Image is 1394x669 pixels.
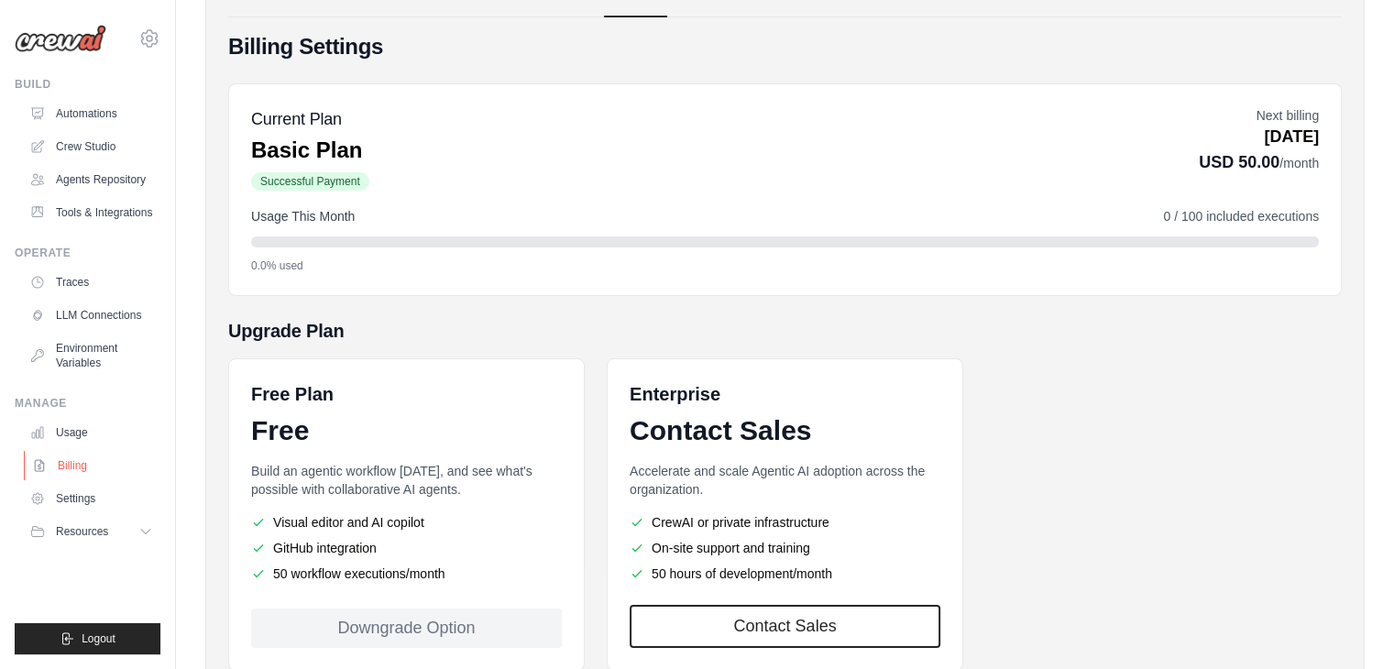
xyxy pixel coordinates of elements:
[22,517,160,546] button: Resources
[630,565,940,583] li: 50 hours of development/month
[15,25,106,52] img: Logo
[22,132,160,161] a: Crew Studio
[251,172,369,191] span: Successful Payment
[1199,106,1319,125] p: Next billing
[630,539,940,557] li: On-site support and training
[228,32,1342,61] h4: Billing Settings
[22,99,160,128] a: Automations
[251,565,562,583] li: 50 workflow executions/month
[22,268,160,297] a: Traces
[22,301,160,330] a: LLM Connections
[1199,125,1319,149] p: [DATE]
[251,609,562,648] div: Downgrade Option
[630,381,940,407] h6: Enterprise
[251,381,334,407] h6: Free Plan
[1163,207,1319,225] span: 0 / 100 included executions
[1279,156,1319,170] span: /month
[56,524,108,539] span: Resources
[15,246,160,260] div: Operate
[251,207,355,225] span: Usage This Month
[630,462,940,499] p: Accelerate and scale Agentic AI adoption across the organization.
[630,414,940,447] div: Contact Sales
[228,318,1342,344] h5: Upgrade Plan
[15,396,160,411] div: Manage
[251,258,303,273] span: 0.0% used
[251,539,562,557] li: GitHub integration
[22,418,160,447] a: Usage
[251,106,369,132] h5: Current Plan
[22,334,160,378] a: Environment Variables
[15,623,160,654] button: Logout
[1302,581,1394,669] div: וידג'ט של צ'אט
[630,605,940,648] a: Contact Sales
[22,198,160,227] a: Tools & Integrations
[251,462,562,499] p: Build an agentic workflow [DATE], and see what's possible with collaborative AI agents.
[24,451,162,480] a: Billing
[251,414,562,447] div: Free
[1302,581,1394,669] iframe: Chat Widget
[630,513,940,532] li: CrewAI or private infrastructure
[22,165,160,194] a: Agents Repository
[82,631,115,646] span: Logout
[251,513,562,532] li: Visual editor and AI copilot
[22,484,160,513] a: Settings
[251,136,369,165] p: Basic Plan
[15,77,160,92] div: Build
[1199,149,1319,175] p: USD 50.00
